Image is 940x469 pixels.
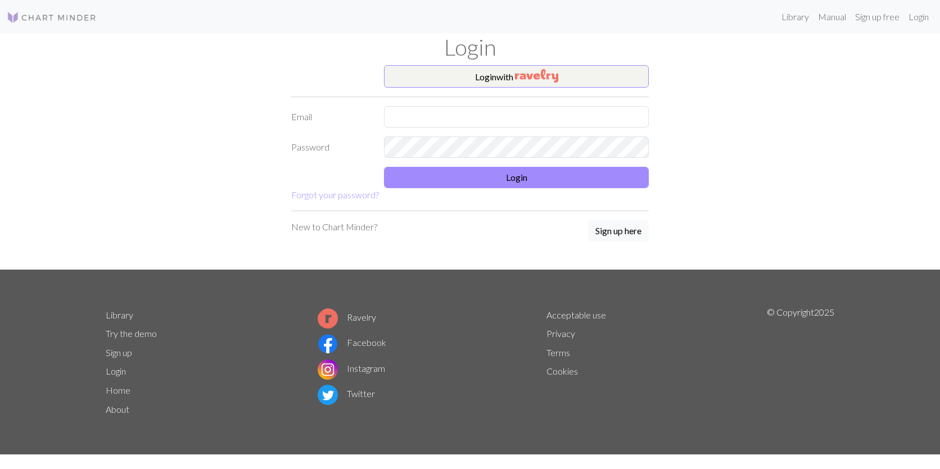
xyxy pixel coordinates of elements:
[851,6,904,28] a: Sign up free
[318,312,376,322] a: Ravelry
[515,69,558,83] img: Ravelry
[546,309,606,320] a: Acceptable use
[318,385,338,405] img: Twitter logo
[291,220,377,234] p: New to Chart Minder?
[99,34,841,61] h1: Login
[588,220,649,243] a: Sign up here
[904,6,933,28] a: Login
[284,106,377,128] label: Email
[384,167,649,188] button: Login
[777,6,814,28] a: Library
[106,366,126,376] a: Login
[106,385,130,395] a: Home
[318,388,375,399] a: Twitter
[284,136,377,158] label: Password
[106,328,157,339] a: Try the demo
[546,366,578,376] a: Cookies
[318,337,386,348] a: Facebook
[767,306,834,419] p: © Copyright 2025
[814,6,851,28] a: Manual
[318,308,338,329] img: Ravelry logo
[546,347,570,358] a: Terms
[106,404,129,415] a: About
[318,363,385,374] a: Instagram
[106,347,132,358] a: Sign up
[384,65,649,88] button: Loginwith
[318,359,338,380] img: Instagram logo
[7,11,97,24] img: Logo
[588,220,649,242] button: Sign up here
[546,328,575,339] a: Privacy
[318,334,338,354] img: Facebook logo
[291,189,379,200] a: Forgot your password?
[106,309,133,320] a: Library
